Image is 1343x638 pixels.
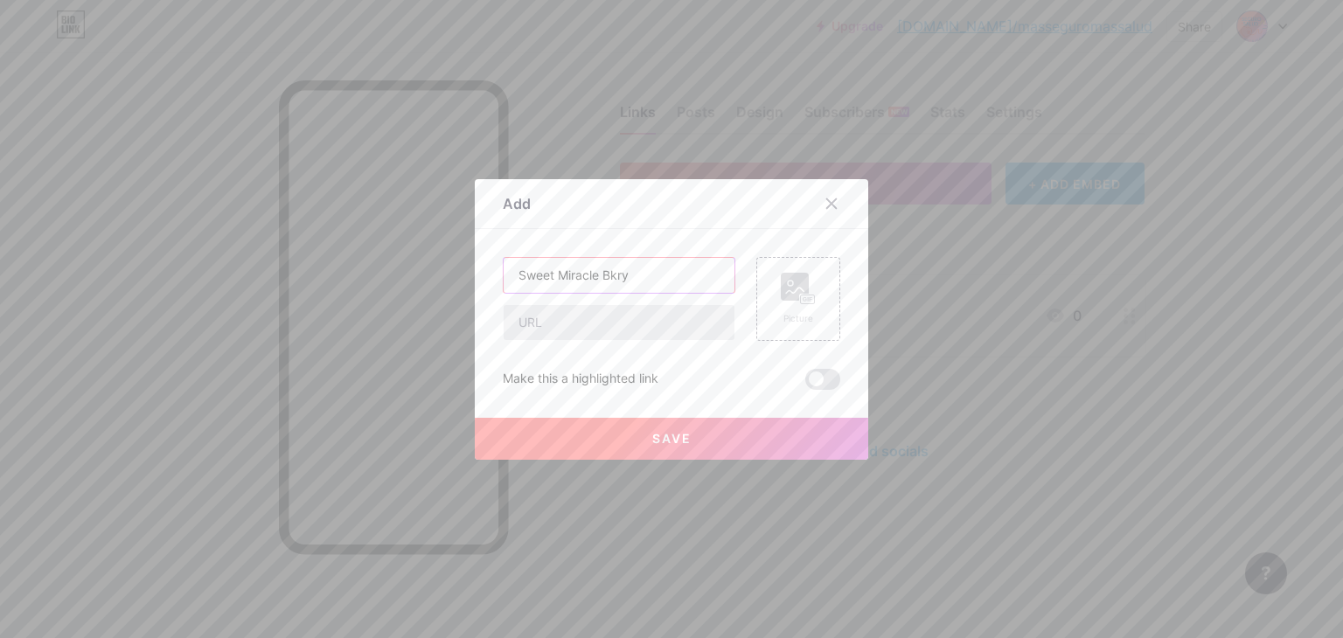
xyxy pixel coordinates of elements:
[475,418,868,460] button: Save
[503,369,658,390] div: Make this a highlighted link
[503,193,531,214] div: Add
[504,258,734,293] input: Title
[504,305,734,340] input: URL
[652,431,692,446] span: Save
[781,312,816,325] div: Picture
